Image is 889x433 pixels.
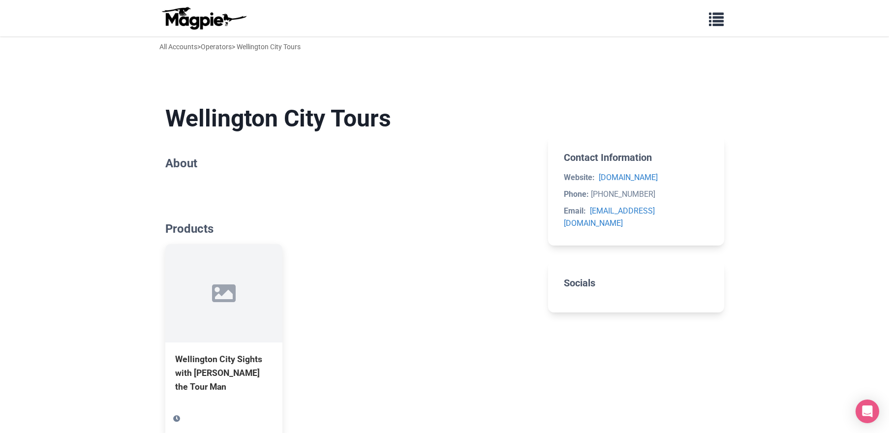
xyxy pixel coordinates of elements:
[564,173,595,182] strong: Website:
[159,41,301,52] div: > > Wellington City Tours
[599,173,658,182] a: [DOMAIN_NAME]
[564,206,586,216] strong: Email:
[564,188,708,201] li: [PHONE_NUMBER]
[159,43,197,51] a: All Accounts
[165,156,533,171] h2: About
[165,104,533,133] h1: Wellington City Tours
[564,152,708,163] h2: Contact Information
[564,189,589,199] strong: Phone:
[856,400,879,423] div: Open Intercom Messenger
[201,43,232,51] a: Operators
[564,206,655,228] a: [EMAIL_ADDRESS][DOMAIN_NAME]
[159,6,248,30] img: logo-ab69f6fb50320c5b225c76a69d11143b.png
[564,277,708,289] h2: Socials
[175,352,273,394] div: Wellington City Sights with [PERSON_NAME] the Tour Man
[165,222,533,236] h2: Products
